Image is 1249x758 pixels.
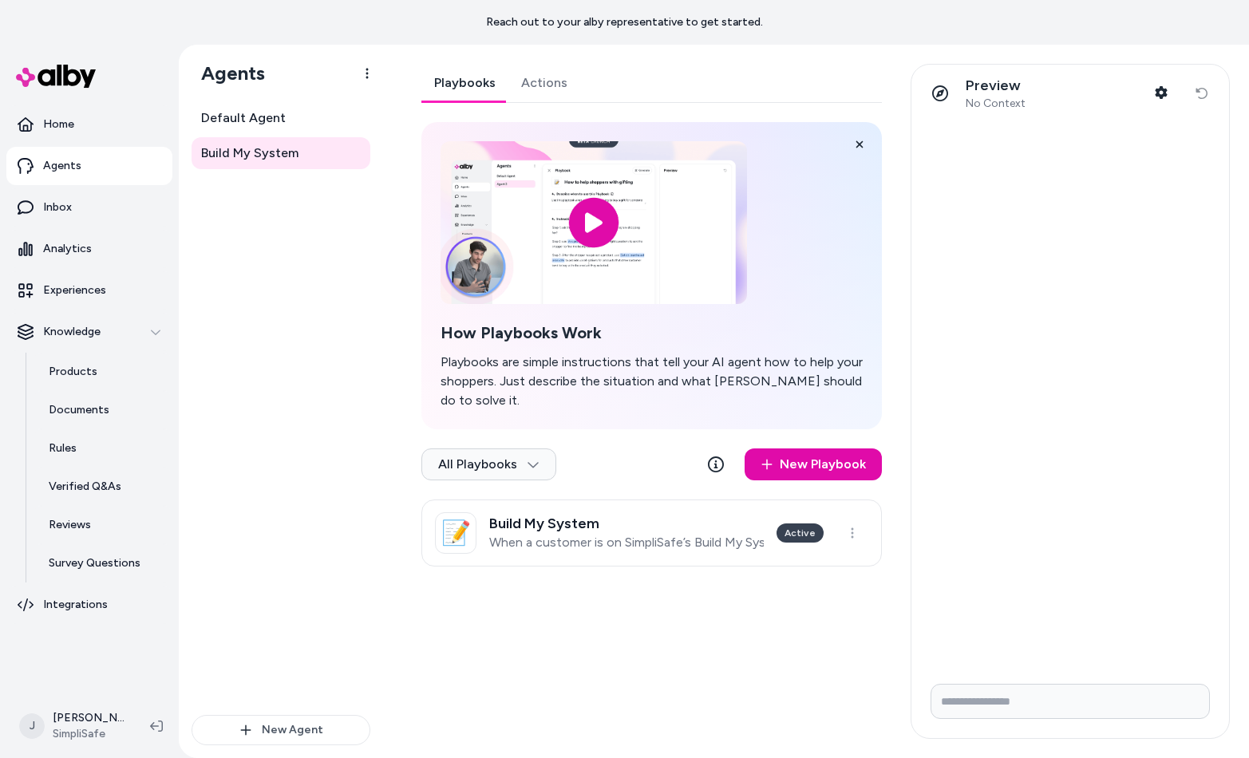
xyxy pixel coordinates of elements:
span: No Context [966,97,1026,111]
p: Experiences [43,282,106,298]
a: Home [6,105,172,144]
p: Home [43,116,74,132]
p: Reach out to your alby representative to get started. [486,14,763,30]
span: SimpliSafe [53,726,125,742]
p: Inbox [43,199,72,215]
h1: Agents [188,61,265,85]
a: 📝Build My SystemWhen a customer is on SimpliSafe’s Build My System page (/build-my-system) and ne... [421,499,882,567]
a: Products [33,353,172,391]
a: Actions [508,64,580,102]
p: Knowledge [43,324,101,340]
p: Reviews [49,517,91,533]
a: Default Agent [192,102,370,134]
p: Survey Questions [49,555,140,571]
h3: Build My System [489,515,764,531]
a: Agents [6,147,172,185]
p: [PERSON_NAME] [53,710,125,726]
input: Write your prompt here [931,684,1210,719]
div: Active [777,523,824,543]
a: Rules [33,429,172,468]
p: Verified Q&As [49,479,121,495]
a: Analytics [6,230,172,268]
a: Experiences [6,271,172,310]
a: Reviews [33,506,172,544]
p: Integrations [43,597,108,613]
p: Documents [49,402,109,418]
a: Inbox [6,188,172,227]
a: Integrations [6,586,172,624]
p: Products [49,364,97,380]
h2: How Playbooks Work [441,323,863,343]
a: Playbooks [421,64,508,102]
a: Survey Questions [33,544,172,582]
a: Build My System [192,137,370,169]
span: Build My System [201,144,298,163]
button: J[PERSON_NAME]SimpliSafe [10,701,137,752]
p: Analytics [43,241,92,257]
p: Agents [43,158,81,174]
div: 📝 [435,512,476,554]
img: alby Logo [16,65,96,88]
a: Verified Q&As [33,468,172,506]
span: Default Agent [201,109,286,128]
p: Rules [49,440,77,456]
span: All Playbooks [438,456,540,472]
button: All Playbooks [421,448,556,480]
p: Preview [966,77,1026,95]
p: When a customer is on SimpliSafe’s Build My System page (/build-my-system) and needs guidance cre... [489,535,764,551]
button: New Agent [192,715,370,745]
button: Knowledge [6,313,172,351]
span: J [19,713,45,739]
p: Playbooks are simple instructions that tell your AI agent how to help your shoppers. Just describ... [441,353,863,410]
a: New Playbook [745,448,882,480]
a: Documents [33,391,172,429]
